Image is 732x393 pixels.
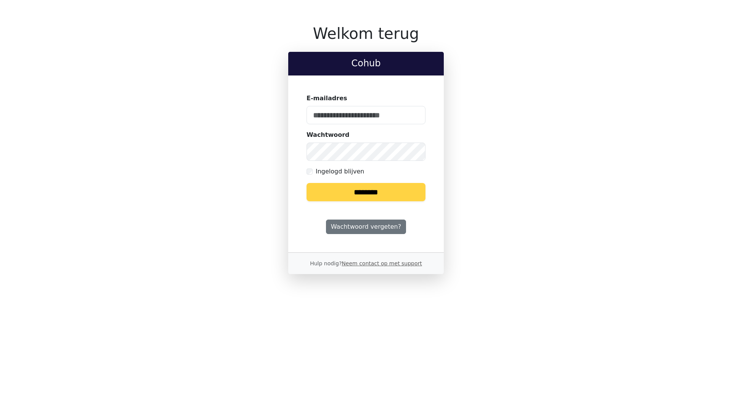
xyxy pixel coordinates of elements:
[316,167,364,176] label: Ingelogd blijven
[310,260,422,266] small: Hulp nodig?
[288,24,444,43] h1: Welkom terug
[307,94,347,103] label: E-mailadres
[342,260,422,266] a: Neem contact op met support
[307,130,350,140] label: Wachtwoord
[294,58,438,69] h2: Cohub
[326,220,406,234] a: Wachtwoord vergeten?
